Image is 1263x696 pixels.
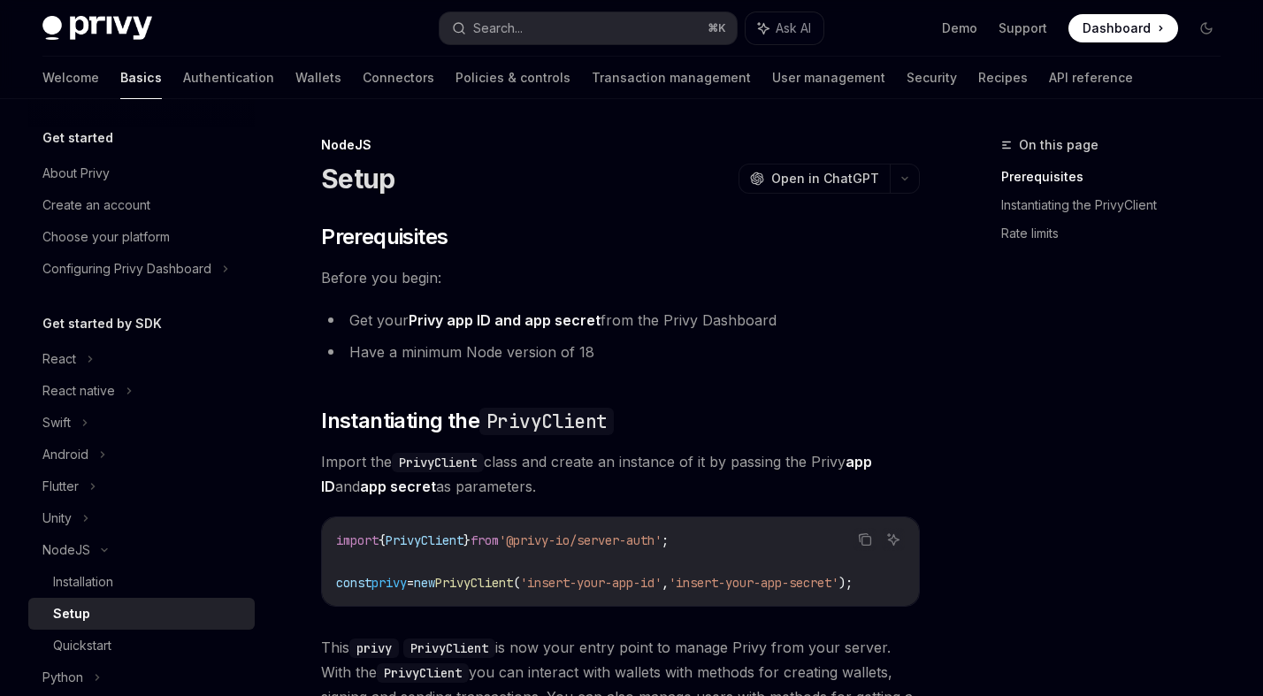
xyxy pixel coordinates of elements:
span: Before you begin: [321,265,920,290]
code: PrivyClient [403,639,495,658]
a: Quickstart [28,630,255,662]
code: privy [349,639,399,658]
span: PrivyClient [386,532,463,548]
button: Copy the contents from the code block [853,528,876,551]
code: PrivyClient [479,408,614,435]
a: Security [907,57,957,99]
a: Demo [942,19,977,37]
span: '@privy-io/server-auth' [499,532,662,548]
button: Open in ChatGPT [739,164,890,194]
div: React [42,348,76,370]
span: privy [371,575,407,591]
div: Unity [42,508,72,529]
button: Ask AI [882,528,905,551]
div: Setup [53,603,90,624]
a: Choose your platform [28,221,255,253]
span: new [414,575,435,591]
a: Authentication [183,57,274,99]
div: NodeJS [42,539,90,561]
a: Support [999,19,1047,37]
li: Get your from the Privy Dashboard [321,308,920,333]
span: 'insert-your-app-id' [520,575,662,591]
button: Ask AI [746,12,823,44]
span: , [662,575,669,591]
span: import [336,532,379,548]
span: Prerequisites [321,223,448,251]
div: Swift [42,412,71,433]
a: Connectors [363,57,434,99]
div: Configuring Privy Dashboard [42,258,211,279]
div: Installation [53,571,113,593]
span: ; [662,532,669,548]
a: Recipes [978,57,1028,99]
a: Transaction management [592,57,751,99]
a: User management [772,57,885,99]
a: Installation [28,566,255,598]
button: Search...⌘K [440,12,736,44]
div: React native [42,380,115,402]
span: Import the class and create an instance of it by passing the Privy and as parameters. [321,449,920,499]
code: PrivyClient [377,663,469,683]
span: Dashboard [1083,19,1151,37]
li: Have a minimum Node version of 18 [321,340,920,364]
a: Setup [28,598,255,630]
img: dark logo [42,16,152,41]
a: Welcome [42,57,99,99]
a: Policies & controls [455,57,570,99]
div: NodeJS [321,136,920,154]
a: Create an account [28,189,255,221]
h1: Setup [321,163,394,195]
span: Ask AI [776,19,811,37]
a: API reference [1049,57,1133,99]
span: PrivyClient [435,575,513,591]
span: On this page [1019,134,1098,156]
a: Basics [120,57,162,99]
div: Android [42,444,88,465]
span: from [471,532,499,548]
strong: app secret [360,478,436,495]
div: Search... [473,18,523,39]
a: Rate limits [1001,219,1235,248]
span: 'insert-your-app-secret' [669,575,838,591]
div: Quickstart [53,635,111,656]
span: } [463,532,471,548]
span: ( [513,575,520,591]
div: About Privy [42,163,110,184]
a: Wallets [295,57,341,99]
span: Open in ChatGPT [771,170,879,187]
code: PrivyClient [392,453,484,472]
span: ); [838,575,853,591]
span: Instantiating the [321,407,614,435]
div: Create an account [42,195,150,216]
span: const [336,575,371,591]
div: Choose your platform [42,226,170,248]
h5: Get started by SDK [42,313,162,334]
a: Instantiating the PrivyClient [1001,191,1235,219]
button: Toggle dark mode [1192,14,1221,42]
div: Python [42,667,83,688]
div: Flutter [42,476,79,497]
a: Dashboard [1068,14,1178,42]
a: Privy app ID and app secret [409,311,601,330]
span: { [379,532,386,548]
span: = [407,575,414,591]
a: Prerequisites [1001,163,1235,191]
h5: Get started [42,127,113,149]
span: ⌘ K [708,21,726,35]
a: About Privy [28,157,255,189]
